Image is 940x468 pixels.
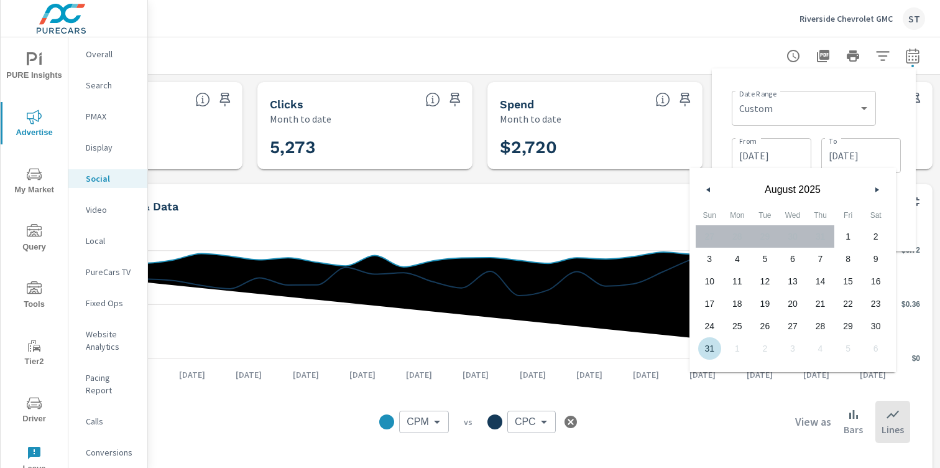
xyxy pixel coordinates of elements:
[507,411,556,433] div: CPC
[696,248,724,270] button: 3
[696,205,724,225] span: Sun
[399,411,449,433] div: CPM
[4,110,64,140] span: Advertise
[704,315,714,337] span: 24
[500,111,561,126] p: Month to date
[844,422,863,437] p: Bars
[862,248,890,270] button: 9
[843,315,853,337] span: 29
[862,205,890,225] span: Sat
[806,292,834,315] button: 21
[751,248,779,270] button: 5
[86,372,137,396] p: Pacing Report
[195,92,210,107] span: The number of times an ad was shown on your behalf.
[511,368,555,381] p: [DATE]
[871,270,881,292] span: 16
[816,315,826,337] span: 28
[696,270,724,292] button: 10
[68,294,147,312] div: Fixed Ops
[779,315,807,337] button: 27
[735,248,740,270] span: 4
[68,76,147,95] div: Search
[811,44,836,68] button: "Export Report to PDF"
[841,44,865,68] button: Print Report
[751,315,779,337] button: 26
[68,169,147,188] div: Social
[68,45,147,63] div: Overall
[816,270,826,292] span: 14
[760,315,770,337] span: 26
[86,446,137,459] p: Conversions
[425,92,440,107] span: The number of times an ad was clicked by a consumer.
[68,232,147,250] div: Local
[500,98,534,111] h5: Spend
[270,137,460,158] h3: 5,273
[68,368,147,400] div: Pacing Report
[86,141,137,154] p: Display
[862,270,890,292] button: 16
[681,368,724,381] p: [DATE]
[718,184,867,195] span: August 2025
[871,315,881,337] span: 30
[704,337,714,360] span: 31
[407,416,429,428] span: CPM
[788,292,798,315] span: 20
[843,292,853,315] span: 22
[270,111,331,126] p: Month to date
[806,248,834,270] button: 7
[779,292,807,315] button: 20
[738,368,781,381] p: [DATE]
[862,292,890,315] button: 23
[4,167,64,197] span: My Market
[790,248,795,270] span: 6
[724,205,752,225] span: Mon
[760,292,770,315] span: 19
[68,325,147,356] div: Website Analytics
[675,90,695,110] span: Save this to your personalized report
[341,368,384,381] p: [DATE]
[779,205,807,225] span: Wed
[816,292,826,315] span: 21
[762,248,767,270] span: 5
[903,7,925,30] div: ST
[843,270,853,292] span: 15
[86,266,137,278] p: PureCars TV
[68,412,147,431] div: Calls
[500,137,690,158] h3: $2,720
[68,138,147,157] div: Display
[4,224,64,255] span: Query
[68,107,147,126] div: PMAX
[707,248,712,270] span: 3
[397,368,441,381] p: [DATE]
[779,248,807,270] button: 6
[870,44,895,68] button: Apply Filters
[751,205,779,225] span: Tue
[788,315,798,337] span: 27
[871,292,881,315] span: 23
[912,354,921,363] text: $0
[696,292,724,315] button: 17
[170,368,214,381] p: [DATE]
[834,270,862,292] button: 15
[873,225,878,248] span: 2
[834,315,862,337] button: 29
[4,281,64,312] span: Tools
[86,110,137,123] p: PMAX
[515,416,536,428] span: CPC
[68,263,147,281] div: PureCars TV
[86,204,137,216] p: Video
[449,416,487,428] p: vs
[799,13,893,24] p: Riverside Chevrolet GMC
[86,79,137,91] p: Search
[834,205,862,225] span: Fri
[846,225,850,248] span: 1
[732,315,742,337] span: 25
[818,248,823,270] span: 7
[86,415,137,428] p: Calls
[732,270,742,292] span: 11
[568,368,611,381] p: [DATE]
[795,368,838,381] p: [DATE]
[270,98,303,111] h5: Clicks
[751,270,779,292] button: 12
[624,368,668,381] p: [DATE]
